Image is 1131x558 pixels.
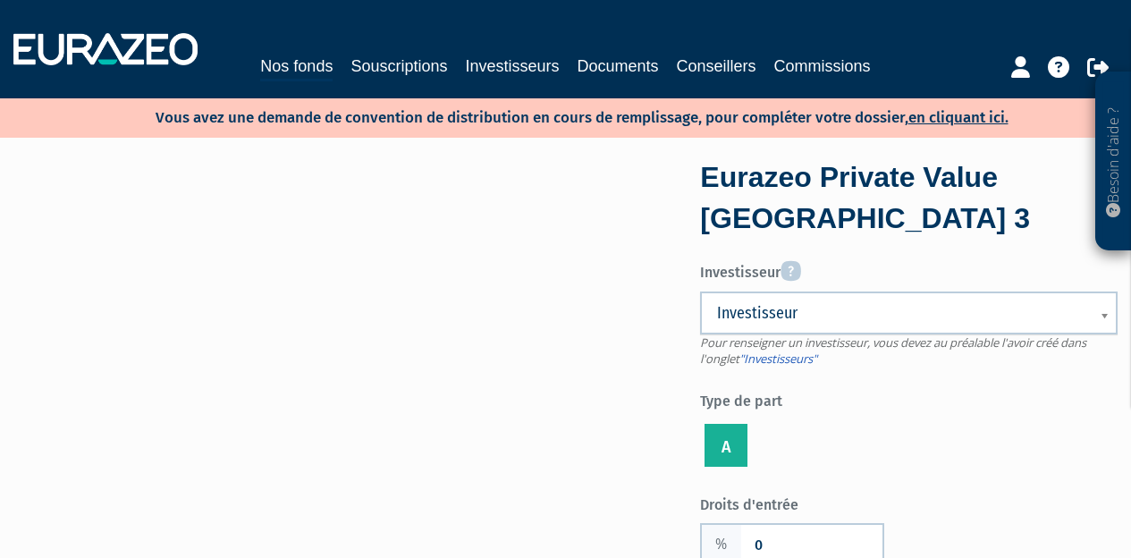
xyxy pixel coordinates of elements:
a: Commissions [774,54,871,79]
a: Conseillers [677,54,756,79]
div: Eurazeo Private Value [GEOGRAPHIC_DATA] 3 [700,157,1118,239]
a: en cliquant ici. [908,108,1009,127]
label: A [705,424,747,467]
p: Vous avez une demande de convention de distribution en cours de remplissage, pour compléter votre... [104,103,1009,129]
label: Droits d'entrée [700,489,908,516]
span: Investisseur [717,302,1077,324]
p: Besoin d'aide ? [1103,81,1124,242]
a: Investisseurs [465,54,559,79]
span: Pour renseigner un investisseur, vous devez au préalable l'avoir créé dans l'onglet [700,334,1086,368]
iframe: YouTube video player [13,165,648,522]
label: Type de part [700,385,1118,412]
img: 1732889491-logotype_eurazeo_blanc_rvb.png [13,33,198,65]
label: Investisseur [700,254,1118,283]
a: Souscriptions [350,54,447,79]
a: Nos fonds [260,54,333,81]
a: Documents [578,54,659,79]
a: "Investisseurs" [739,351,817,367]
